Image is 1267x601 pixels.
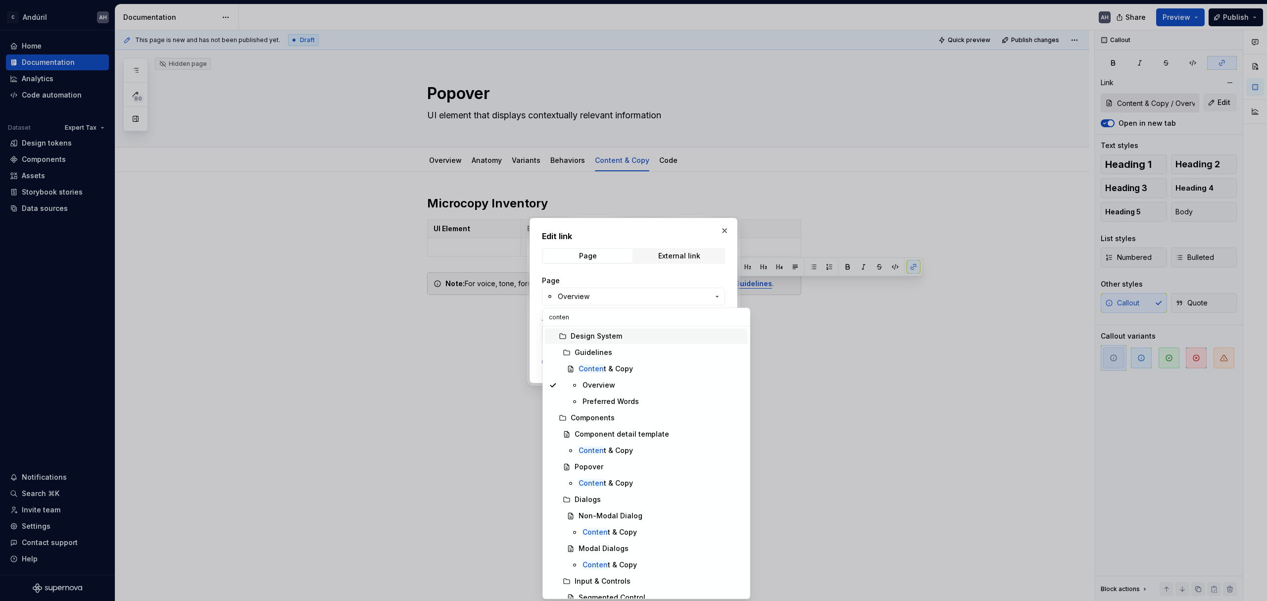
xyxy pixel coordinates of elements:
mark: Conten [583,528,608,536]
div: Components [571,413,615,423]
div: t & Copy [579,446,633,455]
div: t & Copy [583,527,637,537]
mark: Conten [583,560,608,569]
div: Component detail template [575,429,669,439]
div: Modal Dialogs [579,544,629,553]
mark: Conten [579,479,604,487]
div: Preferred Words [583,397,639,406]
div: Dialogs [575,495,601,504]
mark: Conten [579,446,604,454]
div: t & Copy [583,560,637,570]
div: Design System [571,331,622,341]
div: Non-Modal Dialog [579,511,642,521]
div: Input & Controls [575,576,631,586]
mark: Conten [579,364,604,373]
input: Search in pages... [543,308,750,326]
div: Search in pages... [543,326,750,599]
div: t & Copy [579,364,633,374]
div: Guidelines [575,348,612,357]
div: Popover [575,462,603,472]
div: Overview [583,380,615,390]
div: t & Copy [579,478,633,488]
